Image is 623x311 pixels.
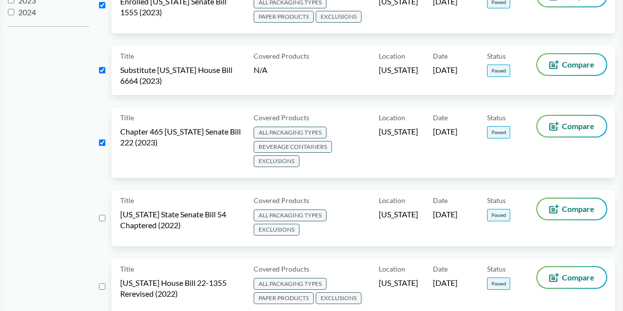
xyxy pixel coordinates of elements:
[254,264,309,274] span: Covered Products
[120,126,242,148] span: Chapter 465 [US_STATE] Senate Bill 222 (2023)
[254,278,327,290] span: ALL PACKAGING TYPES
[120,65,242,86] span: Substitute [US_STATE] House Bill 6664 (2023)
[254,292,314,304] span: PAPER PRODUCTS
[433,209,458,220] span: [DATE]
[487,264,506,274] span: Status
[120,277,242,299] span: [US_STATE] House Bill 22-1355 Rerevised (2022)
[8,9,14,15] input: 2024
[487,209,510,221] span: Passed
[254,51,309,61] span: Covered Products
[537,199,606,219] button: Compare
[487,277,510,290] span: Passed
[433,112,448,123] span: Date
[18,7,36,17] span: 2024
[379,277,418,288] span: [US_STATE]
[254,209,327,221] span: ALL PACKAGING TYPES
[120,264,134,274] span: Title
[487,126,510,138] span: Passed
[120,112,134,123] span: Title
[537,116,606,137] button: Compare
[316,11,361,23] span: EXCLUSIONS
[433,277,458,288] span: [DATE]
[254,195,309,206] span: Covered Products
[254,127,327,138] span: ALL PACKAGING TYPES
[316,292,361,304] span: EXCLUSIONS
[562,205,594,213] span: Compare
[254,112,309,123] span: Covered Products
[487,112,506,123] span: Status
[254,11,314,23] span: PAPER PRODUCTS
[487,65,510,77] span: Passed
[562,122,594,130] span: Compare
[120,195,134,206] span: Title
[379,195,405,206] span: Location
[254,224,299,236] span: EXCLUSIONS
[562,61,594,69] span: Compare
[379,126,418,137] span: [US_STATE]
[487,195,506,206] span: Status
[433,195,448,206] span: Date
[379,264,405,274] span: Location
[120,51,134,61] span: Title
[254,155,299,167] span: EXCLUSIONS
[433,264,448,274] span: Date
[537,267,606,288] button: Compare
[379,112,405,123] span: Location
[254,65,267,74] span: N/A
[537,54,606,75] button: Compare
[379,65,418,75] span: [US_STATE]
[120,209,242,231] span: [US_STATE] State Senate Bill 54 Chaptered (2022)
[487,51,506,61] span: Status
[562,274,594,281] span: Compare
[433,65,458,75] span: [DATE]
[379,51,405,61] span: Location
[254,141,332,153] span: BEVERAGE CONTAINERS
[379,209,418,220] span: [US_STATE]
[433,126,458,137] span: [DATE]
[433,51,448,61] span: Date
